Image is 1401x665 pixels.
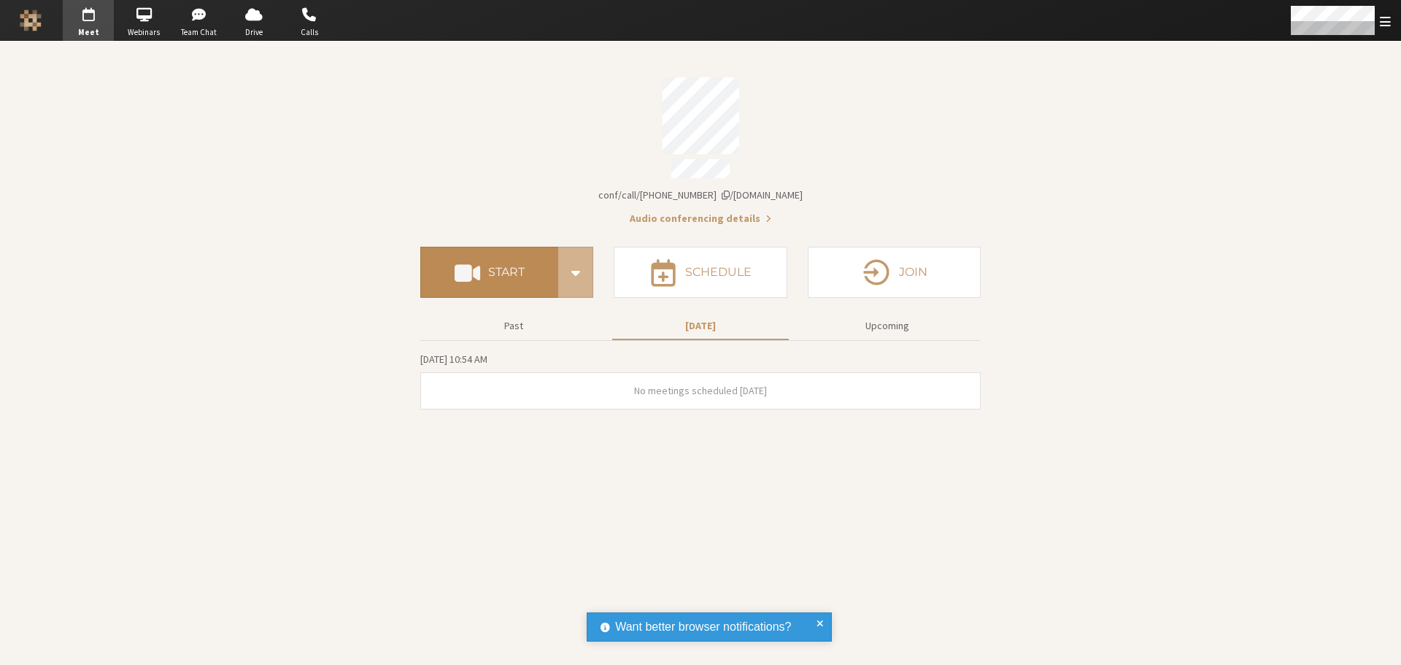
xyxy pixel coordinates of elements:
button: Schedule [614,247,787,298]
span: Copy my meeting room link [598,188,803,201]
div: Start conference options [558,247,593,298]
span: Drive [228,26,279,39]
span: Meet [63,26,114,39]
button: [DATE] [612,313,789,339]
span: Want better browser notifications? [615,618,791,636]
section: Account details [420,67,981,226]
button: Upcoming [799,313,976,339]
img: Iotum [20,9,42,31]
button: Copy my meeting room linkCopy my meeting room link [598,188,803,203]
span: Webinars [118,26,169,39]
button: Join [808,247,981,298]
button: Audio conferencing details [630,211,771,226]
span: Team Chat [174,26,225,39]
section: Today's Meetings [420,351,981,410]
button: Start [420,247,558,298]
iframe: Chat [1365,627,1390,655]
h4: Schedule [685,266,752,278]
button: Past [425,313,602,339]
span: Calls [284,26,335,39]
h4: Start [488,266,525,278]
h4: Join [899,266,927,278]
span: [DATE] 10:54 AM [420,353,487,366]
span: No meetings scheduled [DATE] [634,384,767,397]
